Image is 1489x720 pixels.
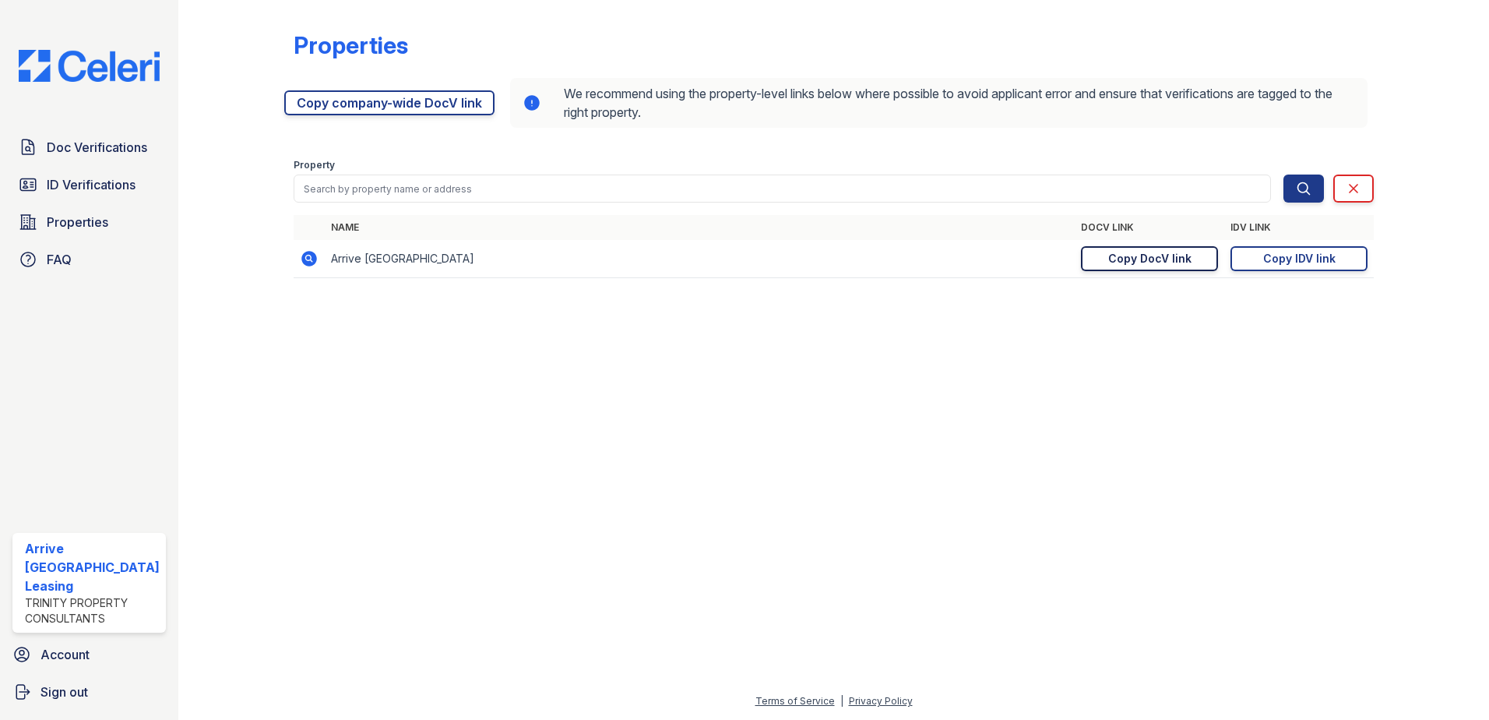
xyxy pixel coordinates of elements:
span: ID Verifications [47,175,136,194]
div: Properties [294,31,408,59]
label: Property [294,159,335,171]
a: Account [6,639,172,670]
span: Sign out [40,683,88,701]
span: Properties [47,213,108,231]
div: Copy IDV link [1263,251,1336,266]
a: FAQ [12,244,166,275]
a: Terms of Service [755,695,835,707]
div: Trinity Property Consultants [25,595,160,626]
a: ID Verifications [12,169,166,200]
a: Copy IDV link [1230,246,1368,271]
a: Privacy Policy [849,695,913,707]
th: DocV Link [1075,215,1224,240]
div: Arrive [GEOGRAPHIC_DATA] Leasing [25,539,160,595]
img: CE_Logo_Blue-a8612792a0a2168367f1c8372b55b34899dd931a85d93a1a3d3e32e68fde9ad4.png [6,50,172,82]
a: Copy company-wide DocV link [284,90,495,115]
td: Arrive [GEOGRAPHIC_DATA] [325,240,1075,278]
div: | [840,695,843,707]
span: Doc Verifications [47,138,147,157]
input: Search by property name or address [294,175,1272,203]
div: Copy DocV link [1108,251,1192,266]
div: We recommend using the property-level links below where possible to avoid applicant error and ens... [510,78,1368,128]
span: Account [40,645,90,664]
a: Doc Verifications [12,132,166,163]
a: Sign out [6,676,172,708]
span: FAQ [47,250,72,269]
th: Name [325,215,1075,240]
a: Copy DocV link [1081,246,1218,271]
a: Properties [12,206,166,238]
th: IDV Link [1224,215,1374,240]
